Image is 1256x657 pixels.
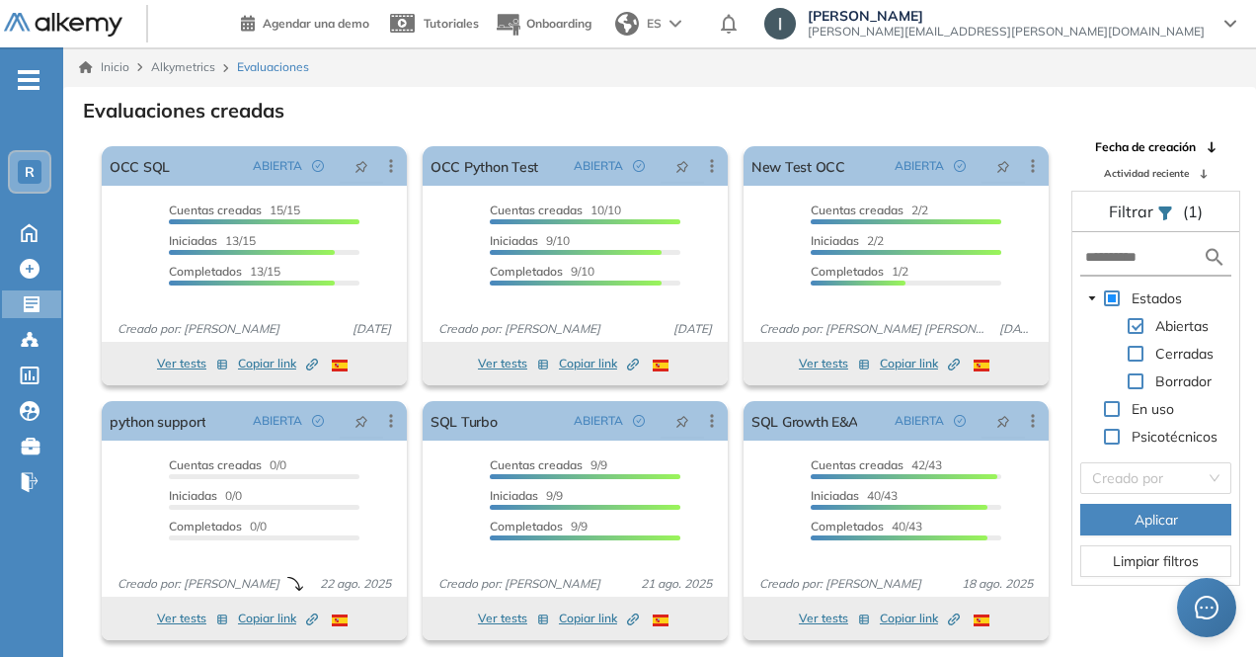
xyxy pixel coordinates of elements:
a: New Test OCC [751,146,845,186]
span: Completados [811,264,884,279]
span: [PERSON_NAME] [808,8,1205,24]
span: (1) [1183,200,1203,223]
span: Copiar link [880,355,960,372]
i: - [18,78,39,82]
span: 15/15 [169,203,300,217]
span: Completados [490,519,563,534]
span: Cerradas [1151,342,1217,366]
button: pushpin [981,405,1025,437]
span: pushpin [675,158,689,174]
span: ABIERTA [253,412,302,430]
button: pushpin [340,150,383,182]
span: ABIERTA [253,157,302,175]
span: Iniciadas [490,488,538,503]
span: 10/10 [490,203,621,217]
span: Fecha de creación [1095,138,1196,156]
span: [DATE] [666,320,720,338]
a: OCC SQL [110,146,170,186]
span: Psicotécnicos [1132,428,1217,446]
span: Abiertas [1151,314,1213,338]
a: SQL Growth E&A [751,401,857,441]
span: ABIERTA [895,157,944,175]
span: Creado por: [PERSON_NAME] [751,575,929,593]
span: Cuentas creadas [811,203,903,217]
span: [DATE] [345,320,399,338]
span: Iniciadas [490,233,538,248]
span: 9/10 [490,264,594,279]
span: message [1195,596,1218,619]
span: 9/10 [490,233,570,248]
span: Copiar link [238,610,318,627]
span: Estados [1128,287,1186,310]
span: check-circle [312,415,324,427]
span: 0/0 [169,457,286,472]
span: Limpiar filtros [1113,550,1199,572]
span: Completados [811,519,884,534]
span: Creado por: [PERSON_NAME] [110,320,287,338]
button: Copiar link [880,607,960,630]
span: R [25,164,35,180]
img: search icon [1203,245,1226,270]
span: 0/0 [169,488,242,503]
span: Estados [1132,289,1182,307]
button: Copiar link [559,352,639,375]
img: ESP [653,360,668,371]
a: Inicio [79,58,129,76]
span: 40/43 [811,519,922,534]
span: Onboarding [526,16,591,31]
span: check-circle [633,415,645,427]
span: 2/2 [811,203,928,217]
span: pushpin [354,413,368,429]
img: arrow [669,20,681,28]
button: pushpin [981,150,1025,182]
button: pushpin [661,405,704,437]
span: Creado por: [PERSON_NAME] [431,320,608,338]
span: Completados [169,264,242,279]
span: Cerradas [1155,345,1214,363]
span: check-circle [312,160,324,172]
span: 40/43 [811,488,898,503]
span: Actividad reciente [1104,166,1189,181]
img: ESP [974,360,989,371]
span: Agendar una demo [263,16,369,31]
span: ABIERTA [574,157,623,175]
span: 18 ago. 2025 [954,575,1041,593]
span: Completados [169,519,242,534]
span: Cuentas creadas [811,457,903,472]
button: Copiar link [880,352,960,375]
h3: Evaluaciones creadas [83,99,284,123]
span: Creado por: [PERSON_NAME] [110,575,287,593]
a: SQL Turbo [431,401,498,441]
span: caret-down [1087,293,1097,303]
button: pushpin [340,405,383,437]
span: Borrador [1151,370,1216,393]
span: En uso [1132,400,1174,418]
span: ES [647,15,662,33]
span: 9/9 [490,457,607,472]
span: [PERSON_NAME][EMAIL_ADDRESS][PERSON_NAME][DOMAIN_NAME] [808,24,1205,40]
span: Cuentas creadas [169,203,262,217]
span: Iniciadas [169,488,217,503]
button: Ver tests [799,352,870,375]
span: 1/2 [811,264,908,279]
img: ESP [974,615,989,626]
button: Ver tests [157,607,228,630]
span: 13/15 [169,264,280,279]
span: check-circle [633,160,645,172]
span: Psicotécnicos [1128,425,1221,449]
span: En uso [1128,397,1178,421]
button: Ver tests [478,352,549,375]
button: Ver tests [478,607,549,630]
span: 42/43 [811,457,942,472]
span: Cuentas creadas [490,203,583,217]
span: pushpin [996,158,1010,174]
span: Iniciadas [811,488,859,503]
span: Copiar link [559,355,639,372]
button: pushpin [661,150,704,182]
span: Tutoriales [424,16,479,31]
span: pushpin [996,413,1010,429]
button: Copiar link [238,352,318,375]
span: Iniciadas [169,233,217,248]
img: ESP [332,615,348,626]
button: Ver tests [157,352,228,375]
